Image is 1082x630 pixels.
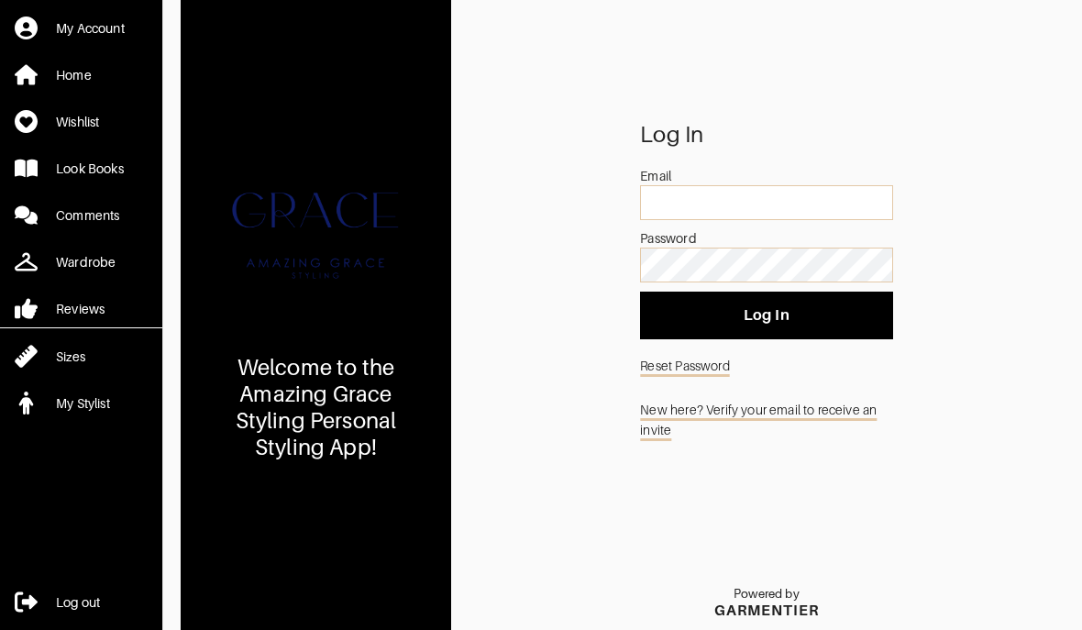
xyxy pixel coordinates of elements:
div: GARMENTIER [714,602,819,619]
button: Log In [640,292,892,339]
div: Comments [56,206,119,225]
div: Welcome to the Amazing Grace Styling Personal Styling App! [225,355,406,460]
a: New here? Verify your email to receive an invite [640,392,892,448]
div: Wardrobe [56,253,116,271]
div: Password [640,229,892,248]
div: Email [640,167,892,185]
div: My Stylist [56,394,110,413]
span: Log In [655,306,878,325]
a: Reset Password [640,348,892,383]
div: Log In [640,126,892,144]
div: My Account [56,19,125,38]
div: Log out [56,593,100,612]
div: Sizes [56,348,85,366]
div: Home [56,66,92,84]
p: Powered by [714,587,819,602]
img: 1624803712083.png.png [205,126,425,346]
div: Wishlist [56,113,99,131]
div: Reviews [56,300,105,318]
div: Look Books [56,160,124,178]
